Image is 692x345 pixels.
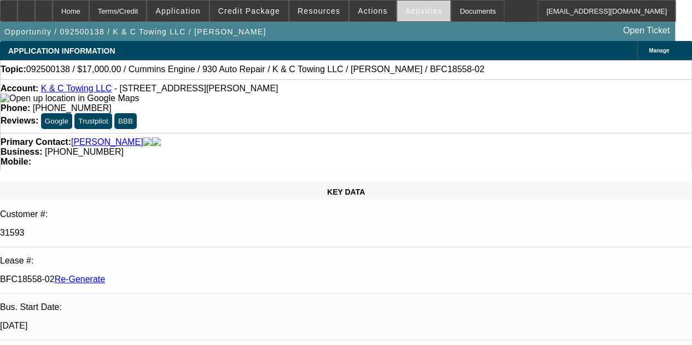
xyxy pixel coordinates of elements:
button: Application [147,1,208,21]
a: View Google Maps [1,93,139,103]
strong: Business: [1,147,42,156]
strong: Phone: [1,103,30,113]
a: Open Ticket [619,21,674,40]
img: linkedin-icon.png [152,137,161,147]
span: Resources [298,7,340,15]
span: APPLICATION INFORMATION [8,46,115,55]
span: [PHONE_NUMBER] [33,103,112,113]
button: Google [41,113,72,129]
span: Actions [358,7,388,15]
button: Activities [397,1,451,21]
span: Manage [649,48,669,54]
span: Application [155,7,200,15]
strong: Account: [1,84,38,93]
a: K & C Towing LLC [41,84,112,93]
strong: Primary Contact: [1,137,71,147]
span: 092500138 / $17,000.00 / Cummins Engine / 930 Auto Repair / K & C Towing LLC / [PERSON_NAME] / BF... [26,65,485,74]
button: Trustpilot [74,113,112,129]
strong: Mobile: [1,157,31,166]
span: KEY DATA [327,188,365,196]
span: - [STREET_ADDRESS][PERSON_NAME] [114,84,278,93]
a: Re-Generate [55,274,106,284]
span: [PHONE_NUMBER] [45,147,124,156]
strong: Reviews: [1,116,38,125]
img: Open up location in Google Maps [1,93,139,103]
strong: Topic: [1,65,26,74]
img: facebook-icon.png [143,137,152,147]
span: Opportunity / 092500138 / K & C Towing LLC / [PERSON_NAME] [4,27,266,36]
button: Actions [350,1,396,21]
span: Credit Package [218,7,280,15]
a: [PERSON_NAME] [71,137,143,147]
span: Activities [405,7,443,15]
button: Credit Package [210,1,288,21]
button: BBB [114,113,137,129]
button: Resources [289,1,348,21]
